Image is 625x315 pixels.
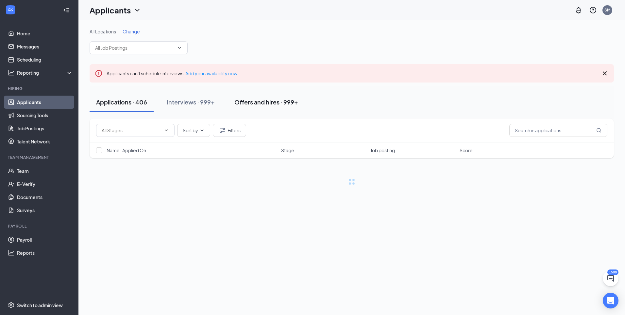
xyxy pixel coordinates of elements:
[8,86,72,91] div: Hiring
[604,7,610,13] div: SM
[17,177,73,191] a: E-Verify
[107,147,146,154] span: Name · Applied On
[460,147,473,154] span: Score
[96,98,147,106] div: Applications · 406
[102,127,161,134] input: All Stages
[589,6,597,14] svg: QuestionInfo
[90,5,131,16] h1: Applicants
[17,164,73,177] a: Team
[17,204,73,217] a: Surveys
[185,70,237,76] a: Add your availability now
[17,191,73,204] a: Documents
[213,124,246,137] button: Filter Filters
[95,44,174,51] input: All Job Postings
[607,274,615,282] svg: ChatActive
[107,70,237,76] span: Applicants can't schedule interviews.
[8,155,72,160] div: Team Management
[509,124,607,137] input: Search in applications
[17,122,73,135] a: Job Postings
[17,233,73,246] a: Payroll
[17,40,73,53] a: Messages
[575,6,583,14] svg: Notifications
[8,223,72,229] div: Payroll
[17,302,63,308] div: Switch to admin view
[8,69,14,76] svg: Analysis
[133,6,141,14] svg: ChevronDown
[601,69,609,77] svg: Cross
[281,147,294,154] span: Stage
[90,28,116,34] span: All Locations
[123,28,140,34] span: Change
[603,270,618,286] button: ChatActive
[167,98,215,106] div: Interviews · 999+
[164,128,169,133] svg: ChevronDown
[596,128,601,133] svg: MagnifyingGlass
[17,96,73,109] a: Applicants
[17,135,73,148] a: Talent Network
[17,69,73,76] div: Reporting
[177,45,182,50] svg: ChevronDown
[63,7,70,13] svg: Collapse
[218,126,226,134] svg: Filter
[183,128,198,133] span: Sort by
[603,293,618,308] div: Open Intercom Messenger
[7,7,14,13] svg: WorkstreamLogo
[199,128,205,133] svg: ChevronDown
[8,302,14,308] svg: Settings
[370,147,395,154] span: Job posting
[17,27,73,40] a: Home
[607,269,618,275] div: 1508
[17,246,73,259] a: Reports
[177,124,210,137] button: Sort byChevronDown
[95,69,103,77] svg: Error
[17,109,73,122] a: Sourcing Tools
[234,98,298,106] div: Offers and hires · 999+
[17,53,73,66] a: Scheduling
